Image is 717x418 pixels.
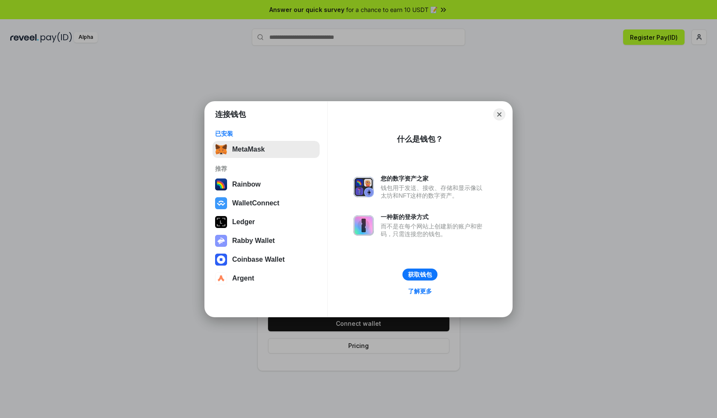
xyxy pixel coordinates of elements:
[215,130,317,137] div: 已安装
[213,195,320,212] button: WalletConnect
[232,237,275,245] div: Rabby Wallet
[397,134,443,144] div: 什么是钱包？
[215,109,246,120] h1: 连接钱包
[232,146,265,153] div: MetaMask
[403,286,437,297] a: 了解更多
[215,272,227,284] img: svg+xml,%3Csvg%20width%3D%2228%22%20height%3D%2228%22%20viewBox%3D%220%200%2028%2028%22%20fill%3D...
[213,141,320,158] button: MetaMask
[232,199,280,207] div: WalletConnect
[215,216,227,228] img: svg+xml,%3Csvg%20xmlns%3D%22http%3A%2F%2Fwww.w3.org%2F2000%2Fsvg%22%20width%3D%2228%22%20height%3...
[381,222,487,238] div: 而不是在每个网站上创建新的账户和密码，只需连接您的钱包。
[213,213,320,231] button: Ledger
[213,251,320,268] button: Coinbase Wallet
[215,143,227,155] img: svg+xml,%3Csvg%20fill%3D%22none%22%20height%3D%2233%22%20viewBox%3D%220%200%2035%2033%22%20width%...
[353,215,374,236] img: svg+xml,%3Csvg%20xmlns%3D%22http%3A%2F%2Fwww.w3.org%2F2000%2Fsvg%22%20fill%3D%22none%22%20viewBox...
[215,254,227,266] img: svg+xml,%3Csvg%20width%3D%2228%22%20height%3D%2228%22%20viewBox%3D%220%200%2028%2028%22%20fill%3D...
[213,232,320,249] button: Rabby Wallet
[381,184,487,199] div: 钱包用于发送、接收、存储和显示像以太坊和NFT这样的数字资产。
[381,175,487,182] div: 您的数字资产之家
[408,271,432,278] div: 获取钱包
[232,256,285,263] div: Coinbase Wallet
[402,269,437,281] button: 获取钱包
[215,235,227,247] img: svg+xml,%3Csvg%20xmlns%3D%22http%3A%2F%2Fwww.w3.org%2F2000%2Fsvg%22%20fill%3D%22none%22%20viewBox...
[408,287,432,295] div: 了解更多
[215,197,227,209] img: svg+xml,%3Csvg%20width%3D%2228%22%20height%3D%2228%22%20viewBox%3D%220%200%2028%2028%22%20fill%3D...
[232,275,254,282] div: Argent
[381,213,487,221] div: 一种新的登录方式
[232,181,261,188] div: Rainbow
[232,218,255,226] div: Ledger
[215,178,227,190] img: svg+xml,%3Csvg%20width%3D%22120%22%20height%3D%22120%22%20viewBox%3D%220%200%20120%20120%22%20fil...
[353,177,374,197] img: svg+xml,%3Csvg%20xmlns%3D%22http%3A%2F%2Fwww.w3.org%2F2000%2Fsvg%22%20fill%3D%22none%22%20viewBox...
[493,108,505,120] button: Close
[215,165,317,172] div: 推荐
[213,176,320,193] button: Rainbow
[213,270,320,287] button: Argent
